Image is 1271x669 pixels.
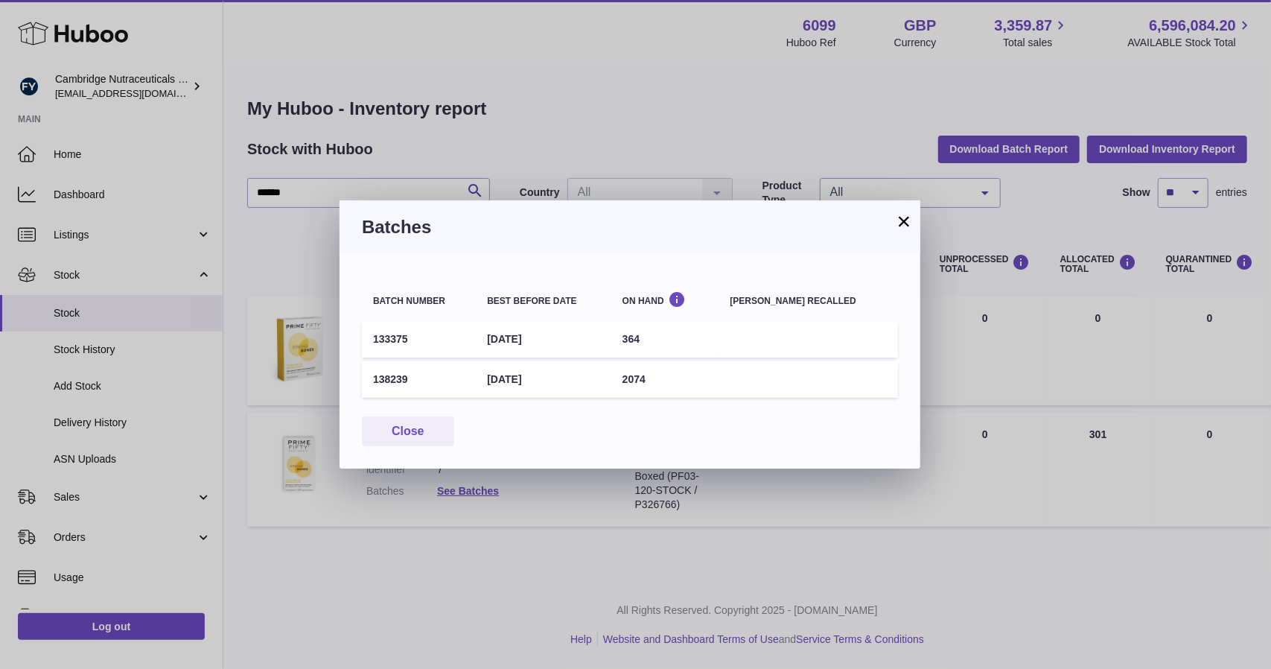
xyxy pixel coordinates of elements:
[487,297,599,306] div: Best before date
[895,212,913,230] button: ×
[362,416,454,447] button: Close
[611,321,719,358] td: 364
[476,321,611,358] td: [DATE]
[362,321,476,358] td: 133375
[730,297,887,306] div: [PERSON_NAME] recalled
[373,297,465,306] div: Batch number
[362,215,898,239] h3: Batches
[476,361,611,398] td: [DATE]
[611,361,719,398] td: 2074
[622,291,708,305] div: On Hand
[362,361,476,398] td: 138239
